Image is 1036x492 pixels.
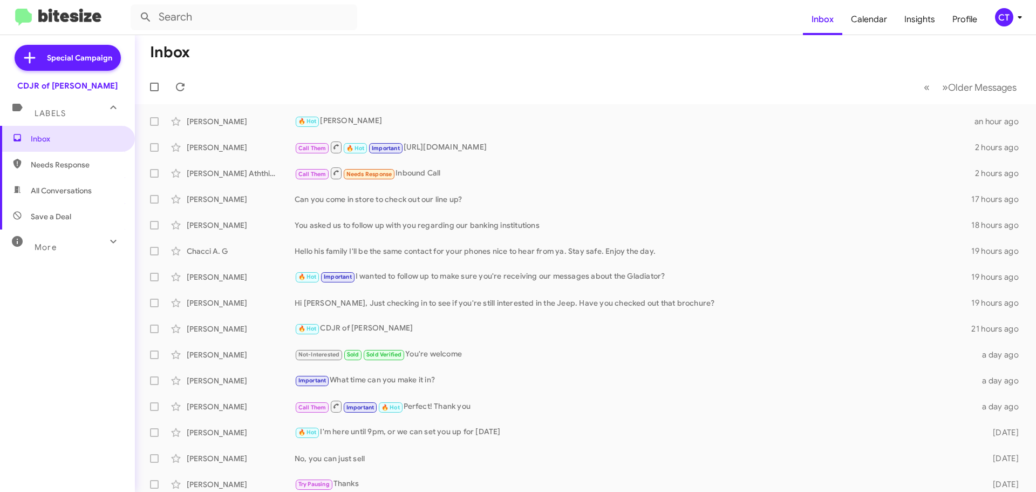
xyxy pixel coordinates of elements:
[976,427,1027,438] div: [DATE]
[187,427,295,438] div: [PERSON_NAME]
[346,145,365,152] span: 🔥 Hot
[942,80,948,94] span: »
[35,109,66,118] span: Labels
[976,479,1027,490] div: [DATE]
[971,194,1027,205] div: 17 hours ago
[187,349,295,360] div: [PERSON_NAME]
[187,323,295,334] div: [PERSON_NAME]
[187,246,295,257] div: Chacci A. G
[918,76,1023,98] nav: Page navigation example
[187,479,295,490] div: [PERSON_NAME]
[187,401,295,412] div: [PERSON_NAME]
[971,220,1027,231] div: 18 hours ago
[976,349,1027,360] div: a day ago
[295,348,976,361] div: You're welcome
[295,478,976,490] div: Thanks
[150,44,190,61] h1: Inbox
[298,325,317,332] span: 🔥 Hot
[295,166,975,180] div: Inbound Call
[803,4,842,35] a: Inbox
[295,374,976,387] div: What time can you make it in?
[187,116,295,127] div: [PERSON_NAME]
[381,404,400,411] span: 🔥 Hot
[975,168,1027,179] div: 2 hours ago
[986,8,1024,26] button: CT
[324,273,352,280] span: Important
[298,481,330,488] span: Try Pausing
[295,400,976,413] div: Perfect! Thank you
[896,4,944,35] a: Insights
[971,272,1027,282] div: 19 hours ago
[346,171,392,178] span: Needs Response
[131,4,357,30] input: Search
[936,76,1023,98] button: Next
[347,351,359,358] span: Sold
[31,133,122,144] span: Inbox
[971,246,1027,257] div: 19 hours ago
[372,145,400,152] span: Important
[295,194,971,205] div: Can you come in store to check out our line up?
[295,453,976,464] div: No, you can just sell
[975,142,1027,153] div: 2 hours ago
[298,273,317,280] span: 🔥 Hot
[31,211,71,222] span: Save a Deal
[187,298,295,308] div: [PERSON_NAME]
[346,404,374,411] span: Important
[924,80,930,94] span: «
[35,242,57,252] span: More
[298,171,326,178] span: Call Them
[295,271,971,283] div: I wanted to follow up to make sure you're receiving our messages about the Gladiator?
[31,185,92,196] span: All Conversations
[298,404,326,411] span: Call Them
[31,159,122,170] span: Needs Response
[298,377,326,384] span: Important
[948,82,1017,93] span: Older Messages
[295,322,971,335] div: CDJR of [PERSON_NAME]
[17,80,118,91] div: CDJR of [PERSON_NAME]
[295,298,971,308] div: Hi [PERSON_NAME], Just checking in to see if you're still interested in the Jeep. Have you checke...
[971,298,1027,308] div: 19 hours ago
[295,426,976,439] div: I'm here until 9pm, or we can set you up for [DATE]
[976,375,1027,386] div: a day ago
[366,351,402,358] span: Sold Verified
[842,4,896,35] a: Calendar
[298,351,340,358] span: Not-Interested
[295,140,975,154] div: [URL][DOMAIN_NAME]
[974,116,1027,127] div: an hour ago
[298,118,317,125] span: 🔥 Hot
[187,194,295,205] div: [PERSON_NAME]
[187,453,295,464] div: [PERSON_NAME]
[15,45,121,71] a: Special Campaign
[295,246,971,257] div: Hello his family I'll be the same contact for your phones nice to hear from ya. Stay safe. Enjoy ...
[47,52,112,63] span: Special Campaign
[976,401,1027,412] div: a day ago
[187,220,295,231] div: [PERSON_NAME]
[298,145,326,152] span: Call Them
[187,142,295,153] div: [PERSON_NAME]
[187,375,295,386] div: [PERSON_NAME]
[995,8,1013,26] div: CT
[187,168,295,179] div: [PERSON_NAME] Aththidiyaliyanage
[917,76,936,98] button: Previous
[971,323,1027,334] div: 21 hours ago
[187,272,295,282] div: [PERSON_NAME]
[944,4,986,35] a: Profile
[295,115,974,127] div: [PERSON_NAME]
[295,220,971,231] div: You asked us to follow up with you regarding our banking institutions
[976,453,1027,464] div: [DATE]
[298,429,317,436] span: 🔥 Hot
